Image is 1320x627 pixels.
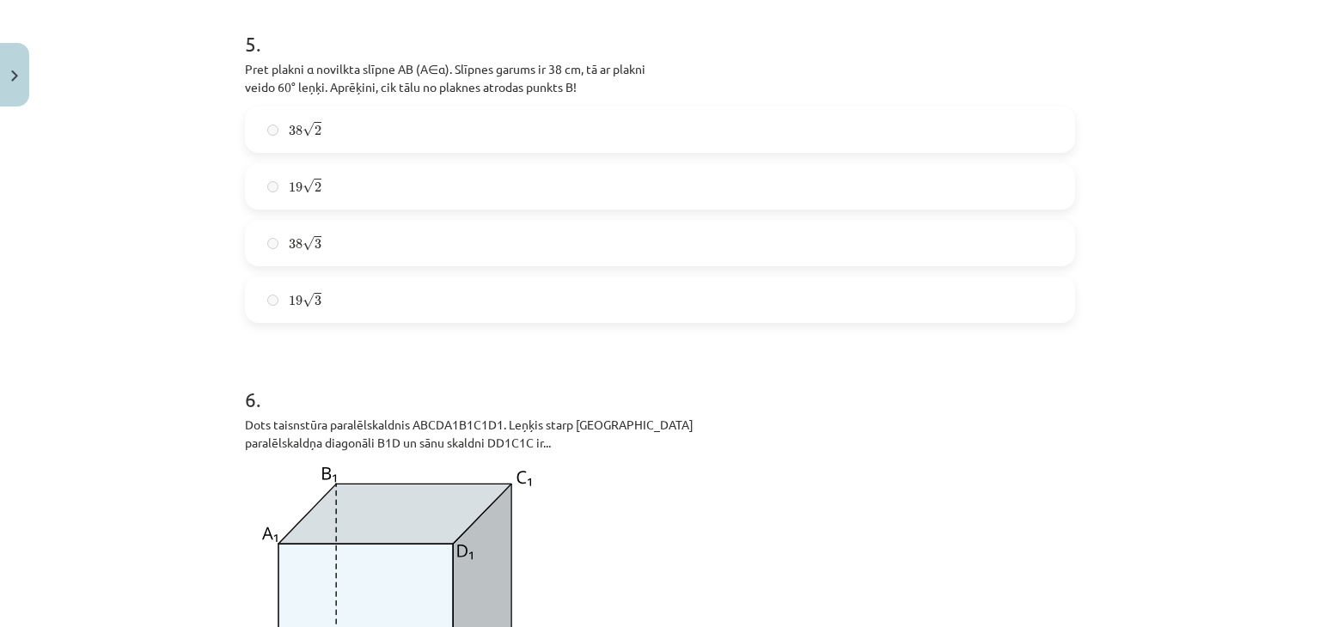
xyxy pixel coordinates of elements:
span: 19 [289,295,302,305]
span: √ [302,122,315,137]
p: Dots taisnstūra paralēlskaldnis ABCDA1B1C1D1. Leņķis starp [GEOGRAPHIC_DATA] paralēlskaldņa diago... [245,416,1075,452]
p: Pret plakni α novilkta slīpne AB (A∈α). Slīpnes garums ir 38 cm, tā ar plakni veido 60° leņķi. Ap... [245,60,1075,96]
h1: 5 . [245,2,1075,55]
span: 38 [289,125,302,135]
span: 3 [315,295,321,305]
span: √ [302,236,315,251]
span: 2 [315,125,321,135]
span: √ [302,179,315,193]
span: 38 [289,238,302,248]
span: 19 [289,181,302,192]
h1: 6 . [245,357,1075,411]
span: √ [302,293,315,307]
span: 2 [315,181,321,192]
img: icon-close-lesson-0947bae3869378f0d4975bcd49f059093ad1ed9edebbc8119c70593378902aed.svg [11,70,18,82]
span: 3 [315,238,321,248]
